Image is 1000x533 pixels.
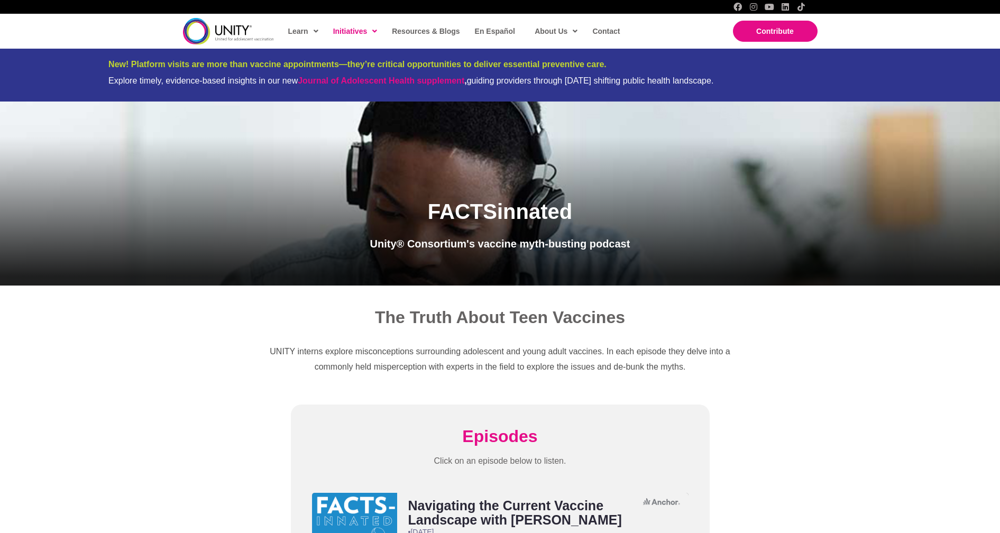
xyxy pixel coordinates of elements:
strong: , [298,76,466,85]
a: Contribute [733,21,818,42]
span: Episodes [462,427,537,446]
svg: Anchor logo [643,498,680,505]
a: Instagram [749,3,758,11]
span: Contact [592,27,620,35]
span: The Truth About Teen Vaccines [375,308,625,327]
p: UNITY interns explore misconceptions surrounding adolescent and young adult vaccines. In each epi... [267,344,733,375]
a: LinkedIn [781,3,790,11]
span: Learn [288,23,318,39]
span: Resources & Blogs [392,27,460,35]
a: Facebook [733,3,742,11]
p: Unity® Consortium's vaccine myth-busting podcast [282,234,719,254]
img: unity-logo-dark [183,18,274,44]
span: About Us [535,23,577,39]
a: Contact [587,19,624,43]
a: Resources & Blogs [387,19,464,43]
span: Initiatives [333,23,378,39]
a: TikTok [797,3,805,11]
div: Explore timely, evidence-based insights in our new guiding providers through [DATE] shifting publ... [108,76,892,86]
a: About Us [529,19,582,43]
span: New! Platform visits are more than vaccine appointments—they’re critical opportunities to deliver... [108,60,607,69]
p: Click on an episode below to listen. [312,453,689,469]
span: FACTSinnated [428,200,572,223]
h2: Navigating the Current Vaccine Landscape with [PERSON_NAME] [408,499,641,527]
a: Journal of Adolescent Health supplement [298,76,464,85]
span: Contribute [756,27,794,35]
span: En Español [475,27,515,35]
a: En Español [470,19,519,43]
a: YouTube [765,3,774,11]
